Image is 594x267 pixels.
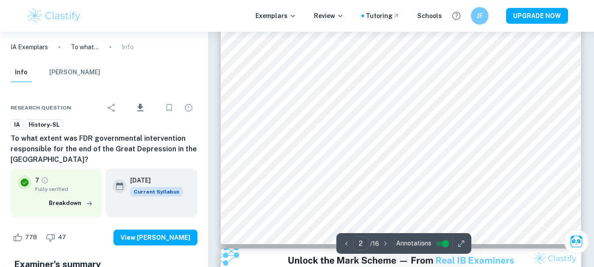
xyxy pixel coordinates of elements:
p: 7 [35,176,39,185]
button: Help and Feedback [449,8,464,23]
button: [PERSON_NAME] [49,63,100,82]
div: Download [122,96,159,119]
a: History-SL [25,119,63,130]
span: Current Syllabus [130,187,183,197]
span: 47 [53,233,71,242]
a: Grade fully verified [41,176,49,184]
p: Review [314,11,344,21]
p: Exemplars [255,11,296,21]
h6: [DATE] [130,176,176,185]
span: Research question [11,104,71,112]
div: Report issue [180,99,197,117]
img: Clastify logo [26,7,82,25]
a: Tutoring [366,11,400,21]
span: Fully verified [35,185,95,193]
span: IA [11,121,23,129]
p: Info [122,42,134,52]
div: Dislike [44,230,71,245]
span: Annotations [396,239,431,248]
button: JF [471,7,488,25]
a: IA Exemplars [11,42,48,52]
p: / 16 [370,239,379,249]
h6: To what extent was FDR governmental intervention responsible for the end of the Great Depression ... [11,133,197,165]
p: To what extent was FDR governmental intervention responsible for the end of the Great Depression ... [71,42,99,52]
button: Info [11,63,32,82]
div: Like [11,230,42,245]
span: History-SL [26,121,63,129]
div: This exemplar is based on the current syllabus. Feel free to refer to it for inspiration/ideas wh... [130,187,183,197]
button: Ask Clai [564,229,589,254]
a: IA [11,119,23,130]
span: 778 [20,233,42,242]
button: View [PERSON_NAME] [113,230,197,245]
button: Breakdown [47,197,95,210]
div: Share [103,99,120,117]
div: Bookmark [160,99,178,117]
a: Schools [417,11,442,21]
button: UPGRADE NOW [506,8,568,24]
h6: JF [474,11,485,21]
